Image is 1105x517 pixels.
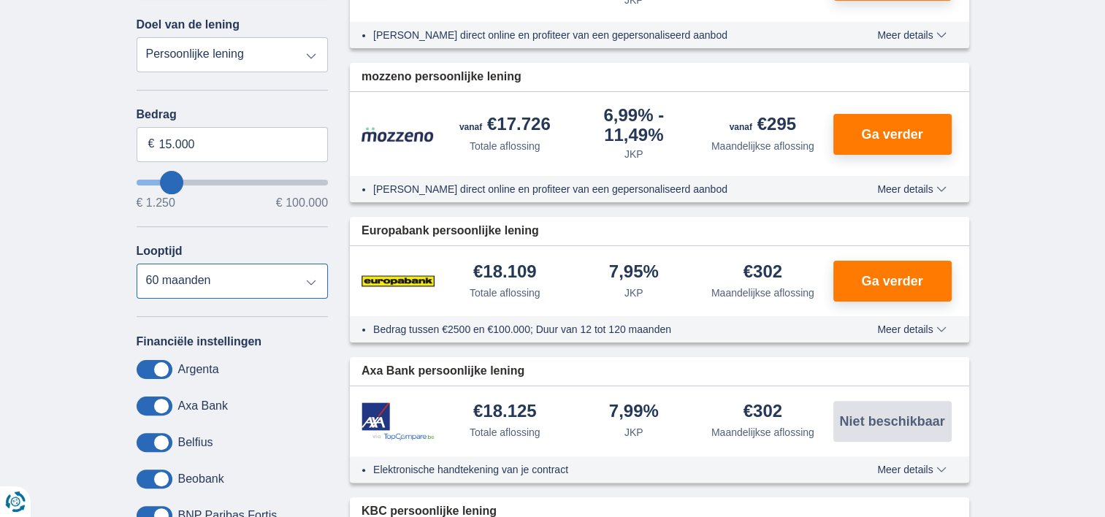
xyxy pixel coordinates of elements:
[877,30,946,40] span: Meer details
[362,402,435,441] img: product.pl.alt Axa Bank
[276,197,328,209] span: € 100.000
[362,363,524,380] span: Axa Bank persoonlijke lening
[137,197,175,209] span: € 1.250
[373,462,824,477] li: Elektronische handtekening van je contract
[866,29,957,41] button: Meer details
[730,115,796,136] div: €295
[137,335,262,348] label: Financiële instellingen
[743,263,782,283] div: €302
[609,263,659,283] div: 7,95%
[833,401,952,442] button: Niet beschikbaar
[877,464,946,475] span: Meer details
[137,108,329,121] label: Bedrag
[137,18,240,31] label: Doel van de lening
[178,472,224,486] label: Beobank
[711,425,814,440] div: Maandelijkse aflossing
[470,139,540,153] div: Totale aflossing
[711,286,814,300] div: Maandelijkse aflossing
[473,263,537,283] div: €18.109
[624,286,643,300] div: JKP
[861,128,922,141] span: Ga verder
[362,69,521,85] span: mozzeno persoonlijke lening
[178,363,219,376] label: Argenta
[866,323,957,335] button: Meer details
[866,183,957,195] button: Meer details
[861,275,922,288] span: Ga verder
[866,464,957,475] button: Meer details
[711,139,814,153] div: Maandelijkse aflossing
[470,286,540,300] div: Totale aflossing
[470,425,540,440] div: Totale aflossing
[473,402,537,422] div: €18.125
[624,147,643,161] div: JKP
[743,402,782,422] div: €302
[178,399,228,413] label: Axa Bank
[459,115,551,136] div: €17.726
[877,324,946,334] span: Meer details
[178,436,213,449] label: Belfius
[624,425,643,440] div: JKP
[877,184,946,194] span: Meer details
[833,114,952,155] button: Ga verder
[373,322,824,337] li: Bedrag tussen €2500 en €100.000; Duur van 12 tot 120 maanden
[137,245,183,258] label: Looptijd
[373,182,824,196] li: [PERSON_NAME] direct online en profiteer van een gepersonaliseerd aanbod
[609,402,659,422] div: 7,99%
[148,136,155,153] span: €
[833,261,952,302] button: Ga verder
[362,126,435,142] img: product.pl.alt Mozzeno
[137,180,329,185] input: wantToBorrow
[839,415,944,428] span: Niet beschikbaar
[362,263,435,299] img: product.pl.alt Europabank
[576,107,693,144] div: 6,99%
[362,223,539,240] span: Europabank persoonlijke lening
[373,28,824,42] li: [PERSON_NAME] direct online en profiteer van een gepersonaliseerd aanbod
